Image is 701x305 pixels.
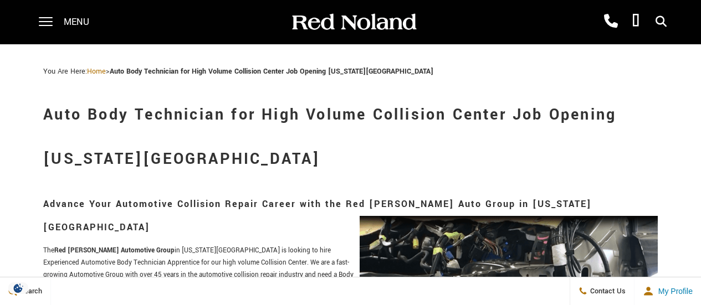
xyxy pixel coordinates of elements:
[87,66,433,76] span: >
[587,286,626,296] span: Contact Us
[6,282,31,294] section: Click to Open Cookie Consent Modal
[43,66,658,76] div: Breadcrumbs
[54,246,175,255] strong: Red [PERSON_NAME] Automotive Group
[635,277,701,305] button: Open user profile menu
[6,282,31,294] img: Opt-Out Icon
[110,66,433,76] strong: Auto Body Technician for High Volume Collision Center Job Opening [US_STATE][GEOGRAPHIC_DATA]
[43,93,658,182] h1: Auto Body Technician for High Volume Collision Center Job Opening [US_STATE][GEOGRAPHIC_DATA]
[290,13,417,32] img: Red Noland Auto Group
[654,287,693,296] span: My Profile
[87,66,106,76] a: Home
[43,66,433,76] span: You Are Here:
[43,193,658,239] h3: Advance Your Automotive Collision Repair Career with the Red [PERSON_NAME] Auto Group in [US_STAT...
